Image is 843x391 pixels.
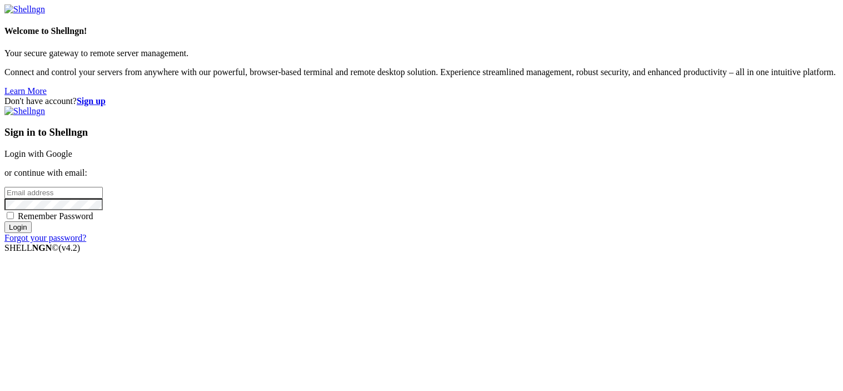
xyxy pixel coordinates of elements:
[59,243,81,253] span: 4.2.0
[18,211,93,221] span: Remember Password
[4,4,45,14] img: Shellngn
[77,96,106,106] a: Sign up
[4,187,103,199] input: Email address
[4,67,839,77] p: Connect and control your servers from anywhere with our powerful, browser-based terminal and remo...
[7,212,14,219] input: Remember Password
[4,86,47,96] a: Learn More
[4,168,839,178] p: or continue with email:
[4,96,839,106] div: Don't have account?
[4,48,839,58] p: Your secure gateway to remote server management.
[4,126,839,138] h3: Sign in to Shellngn
[4,149,72,159] a: Login with Google
[4,233,86,242] a: Forgot your password?
[32,243,52,253] b: NGN
[4,221,32,233] input: Login
[4,26,839,36] h4: Welcome to Shellngn!
[4,243,80,253] span: SHELL ©
[4,106,45,116] img: Shellngn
